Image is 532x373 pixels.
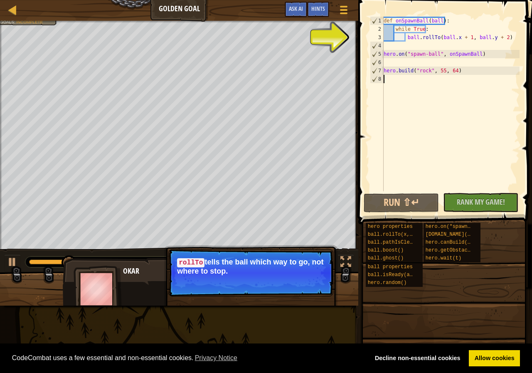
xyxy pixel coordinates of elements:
span: ball.ghost() [368,255,404,261]
span: Hints [311,5,325,12]
span: ball.rollTo(x, y) [368,232,419,237]
button: Ask AI [285,2,307,17]
div: 1 [370,17,384,25]
div: 4 [370,42,384,50]
span: ball properties [368,264,413,270]
span: [DOMAIN_NAME](type, x, y) [426,232,500,237]
span: hero.on("spawn-ball", f) [426,224,498,230]
button: Show game menu [333,2,354,21]
div: 8 [370,75,384,83]
span: ball.boost() [368,247,404,253]
span: hero.random() [368,280,407,286]
span: : [14,20,16,24]
span: CodeCombat uses a few essential and non-essential cookies. [12,352,363,364]
span: hero.canBuild(x, y) [426,240,483,245]
a: learn more about cookies [194,352,239,364]
div: 3 [370,33,384,42]
button: Ctrl + P: Play [4,254,21,272]
p: tells the ball which way to go, not where to stop. [177,258,325,275]
span: hero.wait(t) [426,255,461,261]
span: Ask AI [289,5,303,12]
img: thang_avatar_frame.png [74,266,122,312]
span: Rank My Game! [457,197,505,207]
button: Toggle fullscreen [337,254,354,272]
span: ball.pathIsClear(x, y) [368,240,433,245]
div: 2 [370,25,384,33]
button: Run ⇧↵ [364,193,439,212]
div: Okar [123,266,287,277]
span: hero properties [368,224,413,230]
div: 5 [370,50,384,58]
div: 6 [370,58,384,67]
span: Incomplete [16,20,43,24]
span: ball.isReady(ability) [368,272,431,278]
a: deny cookies [369,350,466,367]
div: 7 [370,67,384,75]
a: allow cookies [469,350,520,367]
span: hero.getObstacleAt(x, y) [426,247,498,253]
code: rollTo [177,258,204,267]
button: Rank My Game! [443,193,518,212]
